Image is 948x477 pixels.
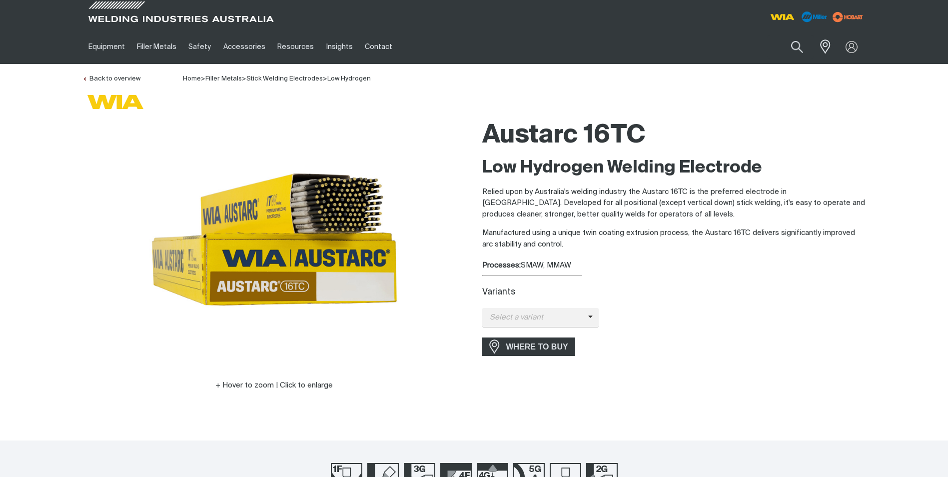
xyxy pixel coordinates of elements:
[482,288,515,296] label: Variants
[242,75,246,82] span: >
[246,75,323,82] a: Stick Welding Electrodes
[482,119,866,152] h1: Austarc 16TC
[82,29,670,64] nav: Main
[183,75,201,82] span: Home
[182,29,217,64] a: Safety
[780,35,814,58] button: Search products
[327,75,371,82] a: Low Hydrogen
[359,29,398,64] a: Contact
[205,75,242,82] a: Filler Metals
[183,74,201,82] a: Home
[482,261,521,269] strong: Processes:
[82,29,131,64] a: Equipment
[482,186,866,220] p: Relied upon by Australia's welding industry, the Austarc 16TC is the preferred electrode in [GEOG...
[82,75,140,82] a: Back to overview of Low Hydrogen
[217,29,271,64] a: Accessories
[482,337,576,356] a: WHERE TO BUY
[500,339,575,355] span: WHERE TO BUY
[482,312,588,323] span: Select a variant
[830,9,866,24] img: miller
[482,157,866,179] h2: Low Hydrogen Welding Electrode
[209,379,339,391] button: Hover to zoom | Click to enlarge
[320,29,358,64] a: Insights
[149,114,399,364] img: Austarc 16TC
[482,260,866,271] div: SMAW, MMAW
[482,227,866,250] p: Manufactured using a unique twin coating extrusion process, the Austarc 16TC delivers significant...
[201,75,205,82] span: >
[323,75,327,82] span: >
[271,29,320,64] a: Resources
[131,29,182,64] a: Filler Metals
[767,35,814,58] input: Product name or item number...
